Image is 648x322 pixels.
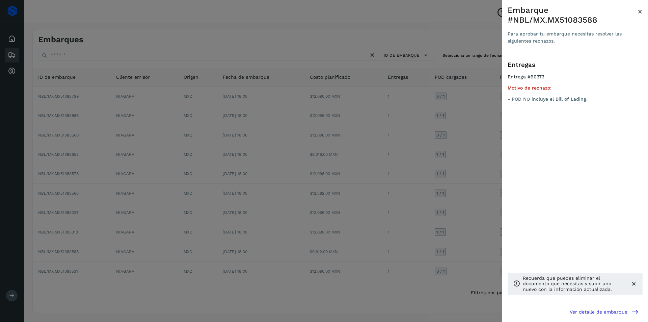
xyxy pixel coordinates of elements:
[508,85,643,91] h5: Motivo de rechazo:
[508,96,643,102] p: - POD NO incluye el Bill of Lading.
[566,304,643,319] button: Ver detalle de embarque
[508,61,643,69] h3: Entregas
[638,5,643,18] button: Close
[570,309,627,314] span: Ver detalle de embarque
[638,7,643,16] span: ×
[523,275,625,292] p: Recuerda que puedes eliminar el documento que necesitas y subir uno nuevo con la información actu...
[508,30,638,45] div: Para aprobar tu embarque necesitas resolver las siguientes rechazos.
[508,5,638,25] div: Embarque #NBL/MX.MX51083588
[508,74,643,85] h4: Entrega #90373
